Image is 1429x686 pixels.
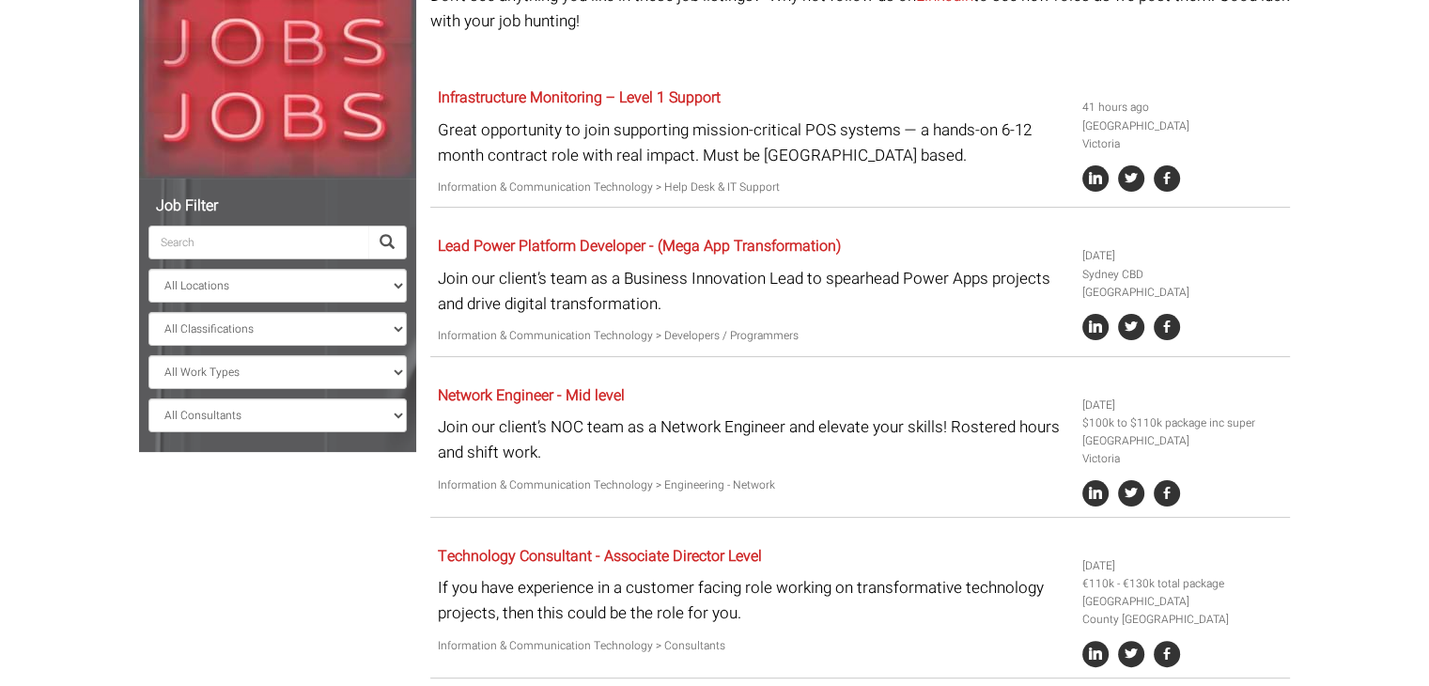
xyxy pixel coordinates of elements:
[148,226,368,259] input: Search
[1082,414,1283,432] li: $100k to $110k package inc super
[1082,593,1283,629] li: [GEOGRAPHIC_DATA] County [GEOGRAPHIC_DATA]
[1082,432,1283,468] li: [GEOGRAPHIC_DATA] Victoria
[1082,99,1283,117] li: 41 hours ago
[1082,557,1283,575] li: [DATE]
[438,117,1068,168] p: Great opportunity to join supporting mission-critical POS systems — a hands-on 6-12 month contrac...
[438,327,1068,345] p: Information & Communication Technology > Developers / Programmers
[1082,575,1283,593] li: €110k - €130k total package
[438,179,1068,196] p: Information & Communication Technology > Help Desk & IT Support
[438,266,1068,317] p: Join our client’s team as a Business Innovation Lead to spearhead Power Apps projects and drive d...
[1082,397,1283,414] li: [DATE]
[438,545,762,568] a: Technology Consultant - Associate Director Level
[438,637,1068,655] p: Information & Communication Technology > Consultants
[438,414,1068,465] p: Join our client’s NOC team as a Network Engineer and elevate your skills! Rostered hours and shif...
[438,384,625,407] a: Network Engineer - Mid level
[438,476,1068,494] p: Information & Communication Technology > Engineering - Network
[438,235,841,257] a: Lead Power Platform Developer - (Mega App Transformation)
[438,86,721,109] a: Infrastructure Monitoring – Level 1 Support
[438,575,1068,626] p: If you have experience in a customer facing role working on transformative technology projects, t...
[1082,117,1283,153] li: [GEOGRAPHIC_DATA] Victoria
[1082,266,1283,302] li: Sydney CBD [GEOGRAPHIC_DATA]
[1082,247,1283,265] li: [DATE]
[148,198,407,215] h5: Job Filter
